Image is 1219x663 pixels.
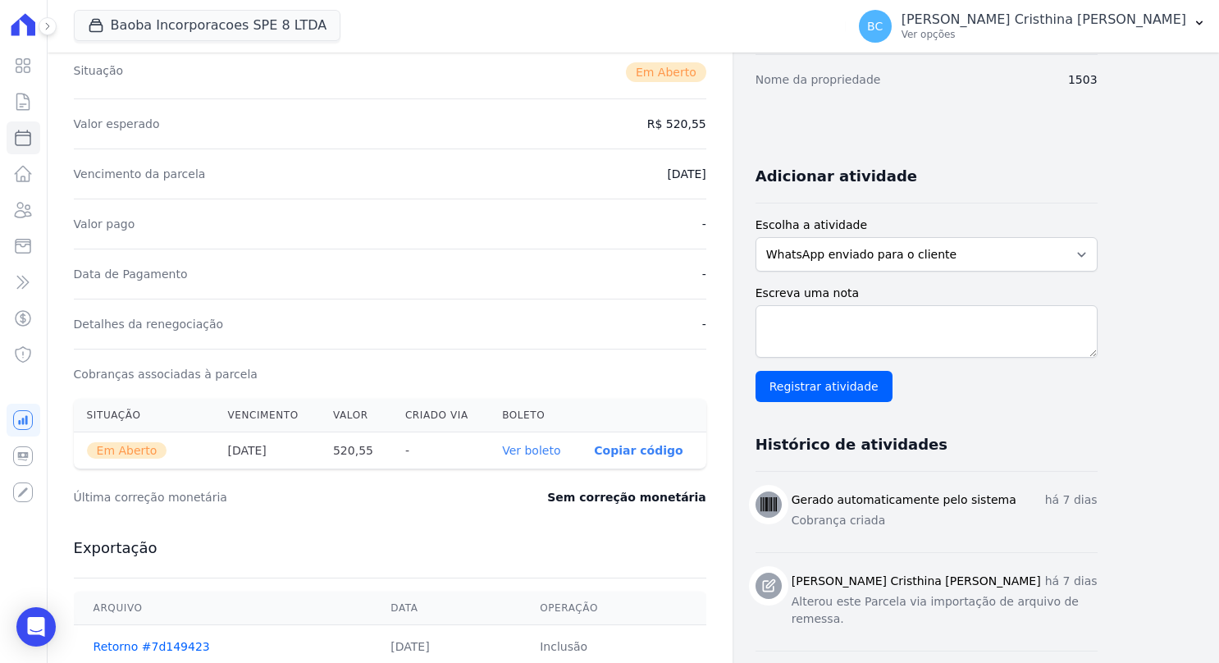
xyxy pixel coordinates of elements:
[902,11,1186,28] p: [PERSON_NAME] Cristhina [PERSON_NAME]
[594,444,683,457] button: Copiar código
[792,573,1041,590] h3: [PERSON_NAME] Cristhina [PERSON_NAME]
[74,489,448,505] dt: Última correção monetária
[756,285,1098,302] label: Escreva uma nota
[16,607,56,647] div: Open Intercom Messenger
[74,216,135,232] dt: Valor pago
[792,492,1016,509] h3: Gerado automaticamente pelo sistema
[392,432,489,469] th: -
[902,28,1186,41] p: Ver opções
[667,166,705,182] dd: [DATE]
[74,538,706,558] h3: Exportação
[520,592,706,625] th: Operação
[756,371,893,402] input: Registrar atividade
[74,316,224,332] dt: Detalhes da renegociação
[1045,573,1098,590] p: há 7 dias
[74,399,215,432] th: Situação
[74,592,372,625] th: Arquivo
[502,444,560,457] a: Ver boleto
[87,442,167,459] span: Em Aberto
[214,399,320,432] th: Vencimento
[792,512,1098,529] p: Cobrança criada
[94,640,210,653] a: Retorno #7d149423
[489,399,581,432] th: Boleto
[702,316,706,332] dd: -
[756,217,1098,234] label: Escolha a atividade
[756,71,881,88] dt: Nome da propriedade
[74,266,188,282] dt: Data de Pagamento
[392,399,489,432] th: Criado via
[74,166,206,182] dt: Vencimento da parcela
[371,592,520,625] th: Data
[756,435,947,455] h3: Histórico de atividades
[1045,492,1098,509] p: há 7 dias
[846,3,1219,49] button: BC [PERSON_NAME] Cristhina [PERSON_NAME] Ver opções
[74,62,124,82] dt: Situação
[647,116,706,132] dd: R$ 520,55
[547,489,705,505] dd: Sem correção monetária
[867,21,883,32] span: BC
[320,399,392,432] th: Valor
[74,116,160,132] dt: Valor esperado
[74,10,341,41] button: Baoba Incorporacoes SPE 8 LTDA
[74,366,258,382] dt: Cobranças associadas à parcela
[756,167,917,186] h3: Adicionar atividade
[702,216,706,232] dd: -
[214,432,320,469] th: [DATE]
[1068,71,1098,88] dd: 1503
[626,62,706,82] span: Em Aberto
[320,432,392,469] th: 520,55
[792,593,1098,628] p: Alterou este Parcela via importação de arquivo de remessa.
[702,266,706,282] dd: -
